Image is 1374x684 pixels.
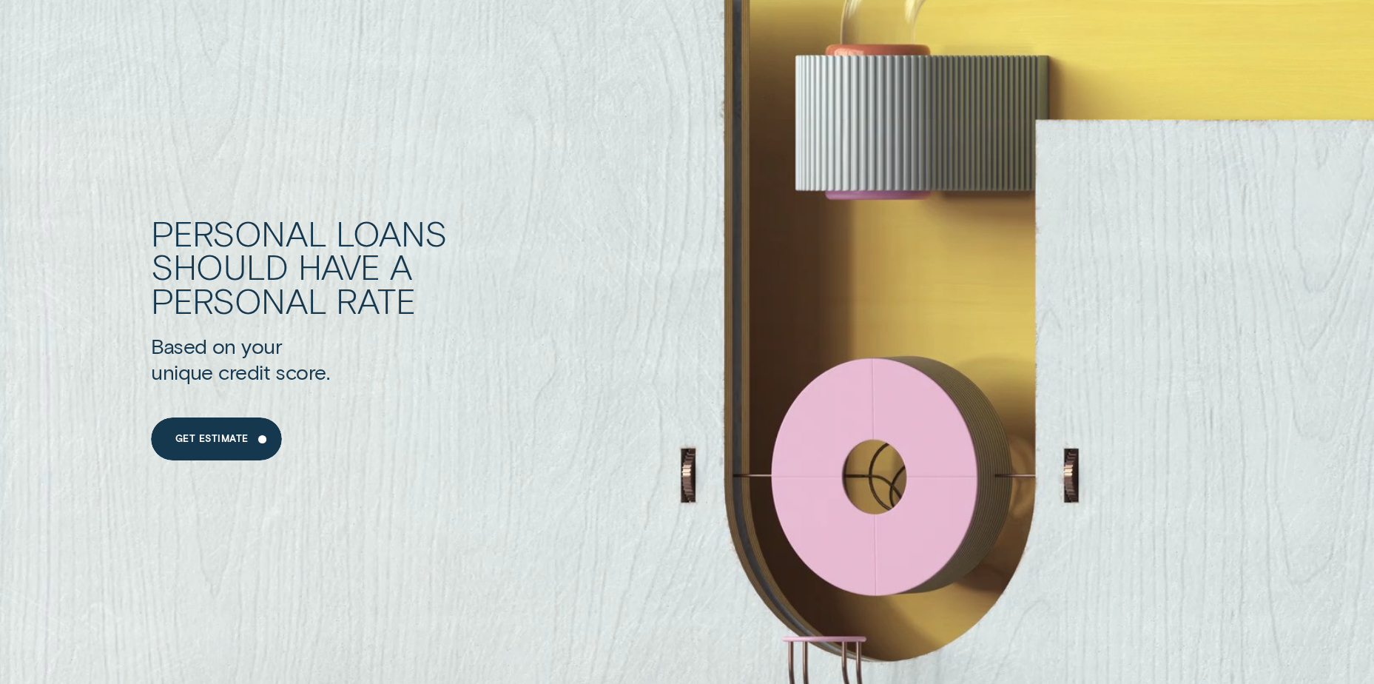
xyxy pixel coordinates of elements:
[390,249,412,284] div: a
[218,359,270,385] div: credit
[241,333,282,359] div: your
[151,284,326,318] div: personal
[336,216,447,250] div: Loans
[336,284,416,318] div: rate
[151,216,326,250] div: Personal
[151,249,288,284] div: should
[151,333,206,359] div: Based
[298,249,381,284] div: have
[151,418,282,460] a: Get Estimate
[212,333,236,359] div: on
[275,359,329,385] div: score.
[151,359,213,385] div: unique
